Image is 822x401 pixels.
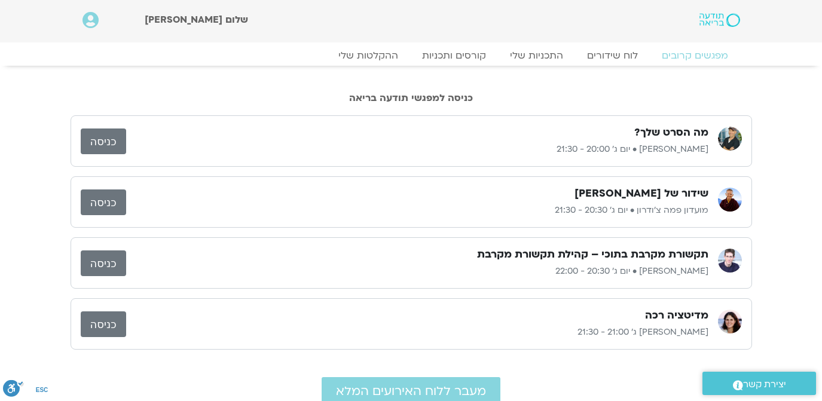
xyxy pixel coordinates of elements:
nav: Menu [82,50,740,62]
span: יצירת קשר [743,376,786,393]
a: יצירת קשר [702,372,816,395]
a: כניסה [81,128,126,154]
h3: מה הסרט שלך? [634,125,708,140]
a: כניסה [81,311,126,337]
h3: שידור של [PERSON_NAME] [575,186,708,201]
a: כניסה [81,250,126,276]
h2: כניסה למפגשי תודעה בריאה [71,93,752,103]
img: מועדון פמה צ'ודרון [718,188,742,212]
p: מועדון פמה צ'ודרון • יום ג׳ 20:30 - 21:30 [126,203,708,218]
h3: תקשורת מקרבת בתוכי – קהילת תקשורת מקרבת [477,247,708,262]
a: התכניות שלי [498,50,575,62]
a: לוח שידורים [575,50,650,62]
img: ערן טייכר [718,249,742,273]
img: ג'יוואן ארי בוסתן [718,127,742,151]
a: כניסה [81,189,126,215]
h3: מדיטציה רכה [645,308,708,323]
p: [PERSON_NAME] ג׳ 21:00 - 21:30 [126,325,708,339]
span: שלום [PERSON_NAME] [145,13,248,26]
a: קורסים ותכניות [410,50,498,62]
p: [PERSON_NAME] • יום ג׳ 20:30 - 22:00 [126,264,708,278]
a: ההקלטות שלי [326,50,410,62]
a: מפגשים קרובים [650,50,740,62]
img: מיכל גורל [718,310,742,333]
p: [PERSON_NAME] • יום ג׳ 20:00 - 21:30 [126,142,708,157]
span: מעבר ללוח האירועים המלא [336,384,486,398]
